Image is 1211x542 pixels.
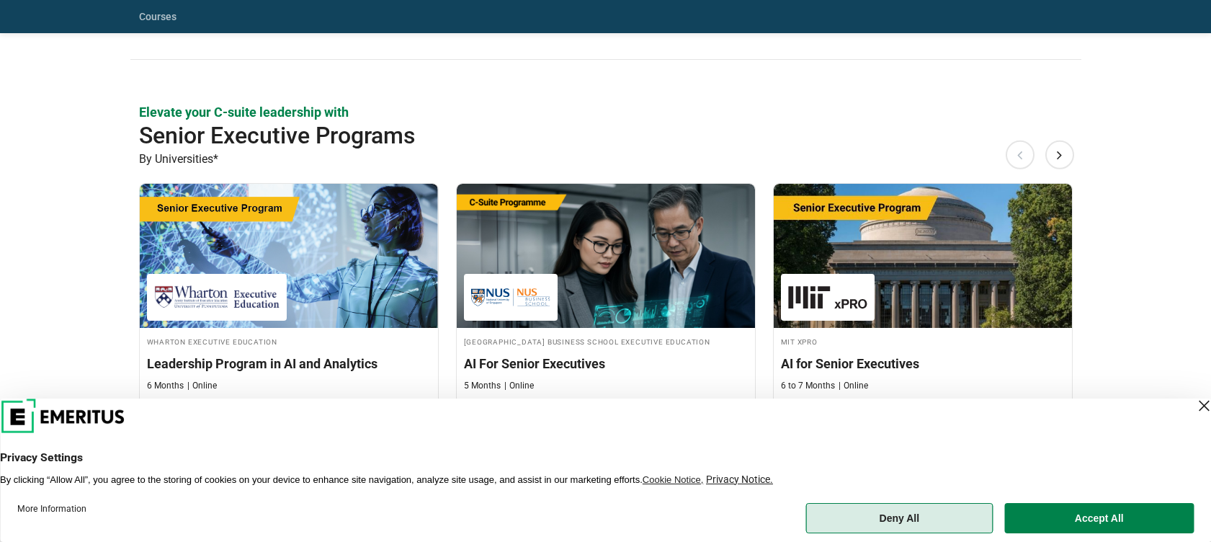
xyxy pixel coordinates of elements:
img: Leadership Program in AI and Analytics | Online AI and Machine Learning Course [140,184,438,328]
h3: AI For Senior Executives [464,355,748,373]
img: National University of Singapore Business School Executive Education [471,281,550,314]
a: AI and Machine Learning Course by MIT xPRO - October 16, 2025 MIT xPRO MIT xPRO AI for Senior Exe... [774,184,1072,419]
p: 6 to 7 Months [781,380,835,392]
img: AI for Senior Executives | Online AI and Machine Learning Course [774,184,1072,328]
h3: AI for Senior Executives [781,355,1065,373]
p: Online [187,380,217,392]
button: Next [1045,141,1074,169]
h2: Senior Executive Programs [139,121,979,150]
button: Previous [1006,141,1035,169]
img: MIT xPRO [788,281,867,314]
p: 6 Months [147,380,184,392]
img: AI For Senior Executives | Online AI and Machine Learning Course [457,184,755,328]
a: AI and Machine Learning Course by National University of Singapore Business School Executive Educ... [457,184,755,419]
a: AI and Machine Learning Course by Wharton Executive Education - September 25, 2025 Wharton Execut... [140,184,438,419]
h4: MIT xPRO [781,335,1065,347]
h3: Leadership Program in AI and Analytics [147,355,431,373]
img: Wharton Executive Education [154,281,280,314]
p: Elevate your C-suite leadership with [139,103,1073,121]
h4: [GEOGRAPHIC_DATA] Business School Executive Education [464,335,748,347]
p: By Universities* [139,150,1073,169]
h4: Wharton Executive Education [147,335,431,347]
p: Online [504,380,534,392]
p: 5 Months [464,380,501,392]
p: Online [839,380,868,392]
